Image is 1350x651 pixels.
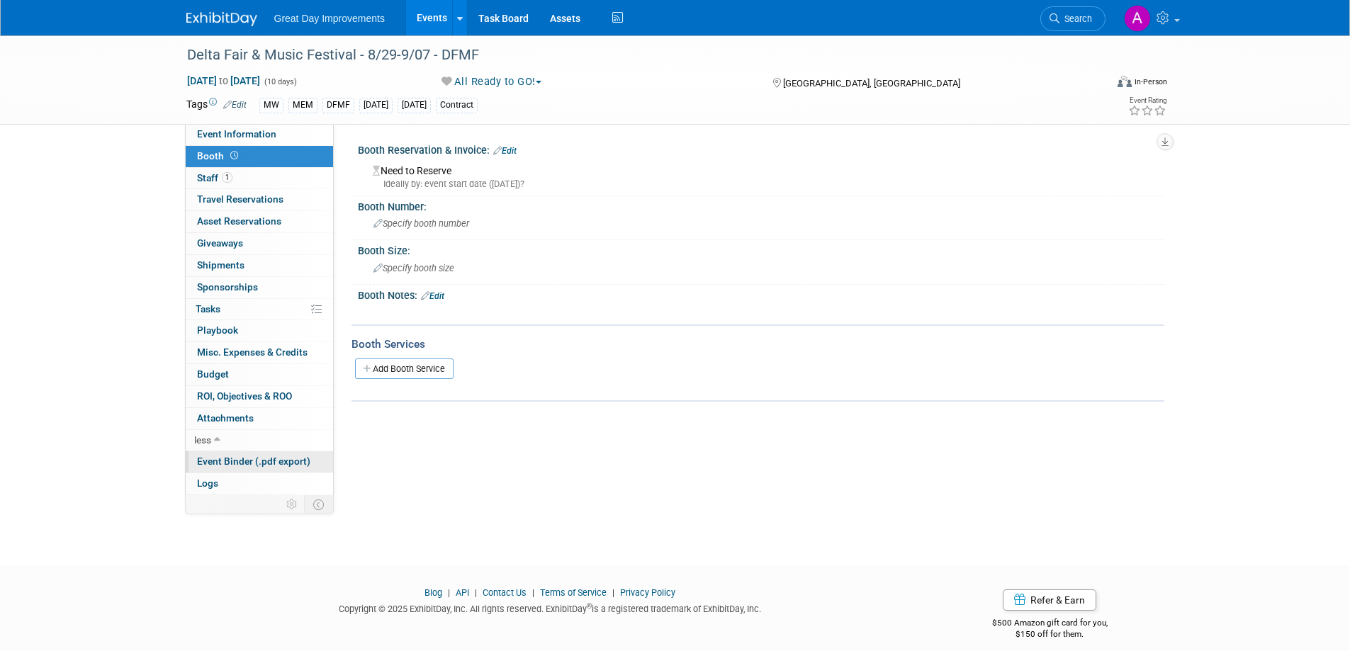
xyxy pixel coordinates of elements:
[373,218,469,229] span: Specify booth number
[197,477,218,489] span: Logs
[783,78,960,89] span: [GEOGRAPHIC_DATA], [GEOGRAPHIC_DATA]
[197,368,229,380] span: Budget
[223,100,247,110] a: Edit
[186,233,333,254] a: Giveaways
[186,168,333,189] a: Staff1
[197,390,292,402] span: ROI, Objectives & ROO
[351,336,1164,352] div: Booth Services
[358,140,1164,158] div: Booth Reservation & Invoice:
[197,215,281,227] span: Asset Reservations
[186,599,915,616] div: Copyright © 2025 ExhibitDay, Inc. All rights reserved. ExhibitDay is a registered trademark of Ex...
[322,98,354,113] div: DFMF
[398,98,431,113] div: [DATE]
[197,455,310,467] span: Event Binder (.pdf export)
[288,98,317,113] div: MEM
[587,602,592,610] sup: ®
[359,98,393,113] div: [DATE]
[444,587,454,598] span: |
[227,150,241,161] span: Booth not reserved yet
[197,412,254,424] span: Attachments
[358,196,1164,214] div: Booth Number:
[197,259,244,271] span: Shipments
[935,628,1164,640] div: $150 off for them.
[259,98,283,113] div: MW
[1040,6,1106,31] a: Search
[436,98,478,113] div: Contract
[373,263,454,273] span: Specify booth size
[263,77,297,86] span: (10 days)
[437,74,547,89] button: All Ready to GO!
[186,97,247,113] td: Tags
[186,386,333,407] a: ROI, Objectives & ROO
[186,430,333,451] a: less
[280,495,305,514] td: Personalize Event Tab Strip
[186,146,333,167] a: Booth
[222,172,232,183] span: 1
[186,364,333,385] a: Budget
[358,285,1164,303] div: Booth Notes:
[217,75,230,86] span: to
[186,255,333,276] a: Shipments
[182,43,1084,68] div: Delta Fair & Music Festival - 8/29-9/07 - DFMF
[186,342,333,363] a: Misc. Expenses & Credits
[483,587,527,598] a: Contact Us
[186,451,333,472] a: Event Binder (.pdf export)
[186,473,333,494] a: Logs
[196,303,220,315] span: Tasks
[421,291,444,301] a: Edit
[197,128,276,140] span: Event Information
[620,587,675,598] a: Privacy Policy
[424,587,442,598] a: Blog
[456,587,469,598] a: API
[471,587,480,598] span: |
[186,299,333,320] a: Tasks
[540,587,607,598] a: Terms of Service
[197,324,238,336] span: Playbook
[186,12,257,26] img: ExhibitDay
[197,150,241,162] span: Booth
[186,408,333,429] a: Attachments
[186,74,261,87] span: [DATE] [DATE]
[197,346,308,358] span: Misc. Expenses & Credits
[1124,5,1151,32] img: Angelique Critz
[1022,74,1168,95] div: Event Format
[493,146,517,156] a: Edit
[194,434,211,446] span: less
[274,13,385,24] span: Great Day Improvements
[197,281,258,293] span: Sponsorships
[197,193,283,205] span: Travel Reservations
[935,608,1164,640] div: $500 Amazon gift card for you,
[186,277,333,298] a: Sponsorships
[358,240,1164,258] div: Booth Size:
[186,124,333,145] a: Event Information
[1059,13,1092,24] span: Search
[369,160,1154,191] div: Need to Reserve
[355,358,454,379] a: Add Booth Service
[186,189,333,210] a: Travel Reservations
[186,211,333,232] a: Asset Reservations
[1003,589,1096,611] a: Refer & Earn
[609,587,618,598] span: |
[373,178,1154,191] div: Ideally by: event start date ([DATE])?
[1118,76,1132,87] img: Format-Inperson.png
[1134,77,1167,87] div: In-Person
[304,495,333,514] td: Toggle Event Tabs
[1128,97,1166,104] div: Event Rating
[197,237,243,249] span: Giveaways
[529,587,538,598] span: |
[197,172,232,183] span: Staff
[186,320,333,341] a: Playbook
